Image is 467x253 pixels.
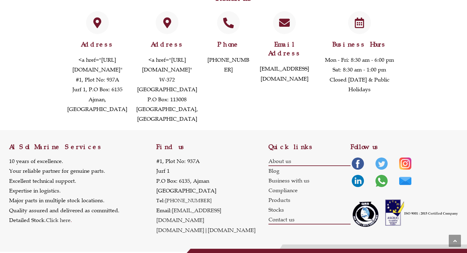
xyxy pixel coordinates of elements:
[260,65,309,82] a: [EMAIL_ADDRESS][DOMAIN_NAME]
[207,57,249,73] a: [PHONE_NUMBER]
[156,144,268,150] h2: Find us
[273,11,296,34] a: Email Address
[156,207,221,224] a: [EMAIL_ADDRESS][DOMAIN_NAME]
[332,40,386,48] span: Business Hours
[268,156,350,166] a: About us
[217,11,240,34] a: Phone
[268,205,350,215] a: Stocks
[318,55,401,95] p: Mon - Fri: 8:30 am - 6:00 pm Sat: 8:30 am - 1:00 pm Closed [DATE] & Public Holidays
[208,227,256,234] a: [DOMAIN_NAME]
[268,195,350,205] a: Products
[268,215,350,224] a: Contact us
[81,40,114,48] a: Address
[449,235,461,247] a: Scroll to the top of the page
[156,227,204,234] a: [DOMAIN_NAME]
[268,166,350,176] a: Blog
[134,55,200,124] p: <a href="[URL][DOMAIN_NAME]" W-372 [GEOGRAPHIC_DATA] P.O Box: 113008 [GEOGRAPHIC_DATA], [GEOGRAPH...
[66,55,128,114] p: <a href="[URL][DOMAIN_NAME]" #1, Plot No: 937A Jurf 1, P.O Box: 6135 Ajman, [GEOGRAPHIC_DATA]
[268,40,301,57] a: Email Address
[46,217,72,224] span: .
[268,185,350,195] a: Compliance
[268,144,350,150] h2: Quick links
[351,144,458,150] h2: Follow us
[156,156,268,235] p: #1, Plot No: 937A Jurf 1 P.O Box: 6135, Ajman [GEOGRAPHIC_DATA] Email: |
[151,40,184,48] a: Address
[217,40,239,48] a: Phone
[9,156,119,225] p: 10 years of excellence. Your reliable partner for genuine parts. Excellent technical support. Exp...
[156,197,165,203] span: Tel:
[268,176,350,185] a: Business with us
[86,11,109,34] a: Address
[156,11,178,34] a: Address
[165,197,212,203] a: [PHONE_NUMBER]
[46,217,71,224] a: Click here
[9,144,156,150] h2: Al Sol Marine Services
